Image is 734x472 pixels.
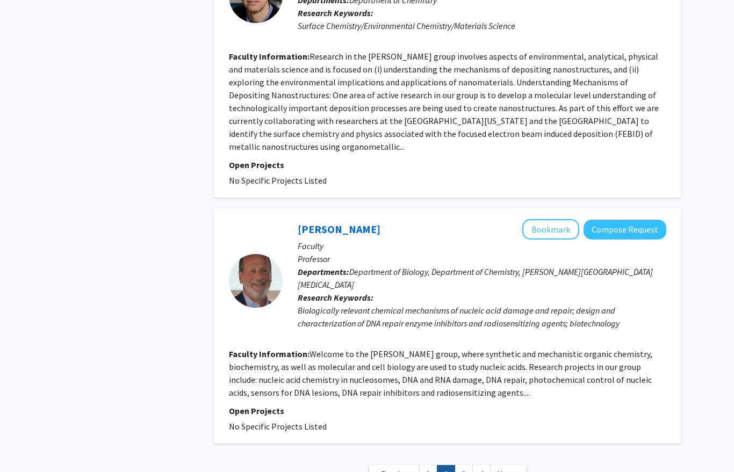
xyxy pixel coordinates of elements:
button: Compose Request to Marc Greenberg [584,220,666,239]
p: Faculty [298,239,666,252]
iframe: Chat [8,424,46,464]
div: Biologically relevant chemical mechanisms of nucleic acid damage and repair; design and character... [298,304,666,330]
b: Research Keywords: [298,8,373,18]
b: Research Keywords: [298,292,373,303]
b: Faculty Information: [229,348,310,359]
a: [PERSON_NAME] [298,222,380,236]
span: Department of Biology, Department of Chemistry, [PERSON_NAME][GEOGRAPHIC_DATA][MEDICAL_DATA] [298,266,653,290]
span: No Specific Projects Listed [229,175,327,186]
button: Add Marc Greenberg to Bookmarks [522,219,579,239]
p: Open Projects [229,404,666,417]
p: Professor [298,252,666,265]
b: Faculty Information: [229,51,310,62]
fg-read-more: Research in the [PERSON_NAME] group involves aspects of environmental, analytical, physical and m... [229,51,659,152]
p: Open Projects [229,158,666,171]
b: Departments: [298,266,349,277]
div: Surface Chemistry/Environmental Chemistry/Materials Science [298,19,666,32]
fg-read-more: Welcome to the [PERSON_NAME] group, where synthetic and mechanistic organic chemistry, biochemist... [229,348,652,398]
span: No Specific Projects Listed [229,421,327,432]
